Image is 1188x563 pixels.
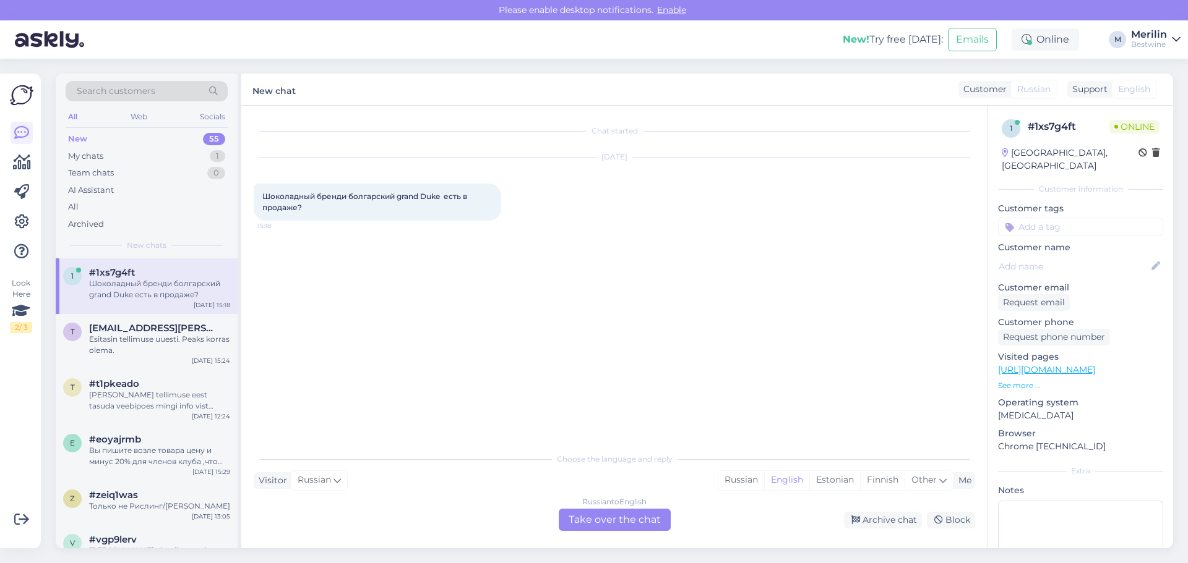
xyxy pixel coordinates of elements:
[89,267,135,278] span: #1xs7g4ft
[68,201,79,213] div: All
[89,378,139,389] span: #t1pkeado
[77,85,155,98] span: Search customers
[254,151,975,163] div: [DATE]
[298,473,331,487] span: Russian
[1002,146,1138,172] div: [GEOGRAPHIC_DATA], [GEOGRAPHIC_DATA]
[207,167,225,179] div: 0
[953,474,971,487] div: Me
[998,329,1110,345] div: Request phone number
[559,509,671,531] div: Take over the chat
[958,83,1007,96] div: Customer
[257,221,304,231] span: 15:18
[999,260,1149,273] input: Add name
[844,512,922,528] div: Archive chat
[998,202,1163,215] p: Customer tags
[70,438,75,447] span: e
[1109,31,1126,48] div: M
[998,396,1163,409] p: Operating system
[71,383,75,392] span: t
[582,496,647,507] div: Russian to English
[70,494,75,503] span: z
[254,125,975,137] div: Chat started
[998,427,1163,440] p: Browser
[192,412,230,421] div: [DATE] 12:24
[998,409,1163,422] p: [MEDICAL_DATA]
[68,150,103,163] div: My chats
[1131,40,1167,49] div: Bestwine
[89,434,141,445] span: #eoyajrmb
[68,218,104,231] div: Archived
[1010,124,1012,133] span: 1
[718,471,764,489] div: Russian
[252,81,296,98] label: New chat
[1067,83,1108,96] div: Support
[128,109,150,125] div: Web
[10,322,32,333] div: 2 / 3
[998,241,1163,254] p: Customer name
[998,380,1163,391] p: See more ...
[210,150,225,163] div: 1
[192,356,230,365] div: [DATE] 15:24
[809,471,860,489] div: Estonian
[89,445,230,467] div: Вы пишите возле товара цену и минус 20% для членов клуба ,что это значит???
[89,501,230,512] div: Только не Рислинг/[PERSON_NAME]
[1131,30,1167,40] div: Merilin
[192,467,230,476] div: [DATE] 15:29
[1109,120,1160,133] span: Online
[998,316,1163,329] p: Customer phone
[764,471,809,489] div: English
[10,277,32,333] div: Look Here
[998,364,1095,375] a: [URL][DOMAIN_NAME]
[911,474,937,485] span: Other
[1118,83,1150,96] span: English
[89,278,230,300] div: Шоколадный бренди болгарский grand Duke есть в продаже?
[998,281,1163,294] p: Customer email
[70,538,75,548] span: v
[194,300,230,310] div: [DATE] 15:18
[68,133,87,145] div: New
[89,489,138,501] span: #zeiq1was
[1017,83,1051,96] span: Russian
[1012,28,1079,51] div: Online
[262,192,469,212] span: Шоколадный бренди болгарский grand Duke есть в продаже?
[1028,119,1109,134] div: # 1xs7g4ft
[89,534,137,545] span: #vgp9lerv
[68,184,114,197] div: AI Assistant
[653,4,690,15] span: Enable
[66,109,80,125] div: All
[998,350,1163,363] p: Visited pages
[89,389,230,412] div: [PERSON_NAME] tellimuse eest tasuda veebipoes mingi info vist puudub ei suuda aru saada mis puudub
[998,440,1163,453] p: Chrome [TECHNICAL_ID]
[843,33,869,45] b: New!
[998,294,1070,311] div: Request email
[89,323,218,334] span: tiik.carl@gmail.com
[89,334,230,356] div: Esitasin tellimuse uuesti. Peaks korras olema.
[860,471,905,489] div: Finnish
[998,218,1163,236] input: Add a tag
[192,512,230,521] div: [DATE] 13:05
[68,167,114,179] div: Team chats
[203,133,225,145] div: 55
[89,545,230,556] div: [PERSON_NAME] vist siise nyyd
[998,484,1163,497] p: Notes
[998,184,1163,195] div: Customer information
[254,474,287,487] div: Visitor
[927,512,975,528] div: Block
[254,454,975,465] div: Choose the language and reply
[998,465,1163,476] div: Extra
[197,109,228,125] div: Socials
[1131,30,1181,49] a: MerilinBestwine
[127,240,166,251] span: New chats
[10,83,33,107] img: Askly Logo
[71,271,74,281] span: 1
[948,28,997,51] button: Emails
[71,327,75,336] span: t
[843,32,943,47] div: Try free [DATE]:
